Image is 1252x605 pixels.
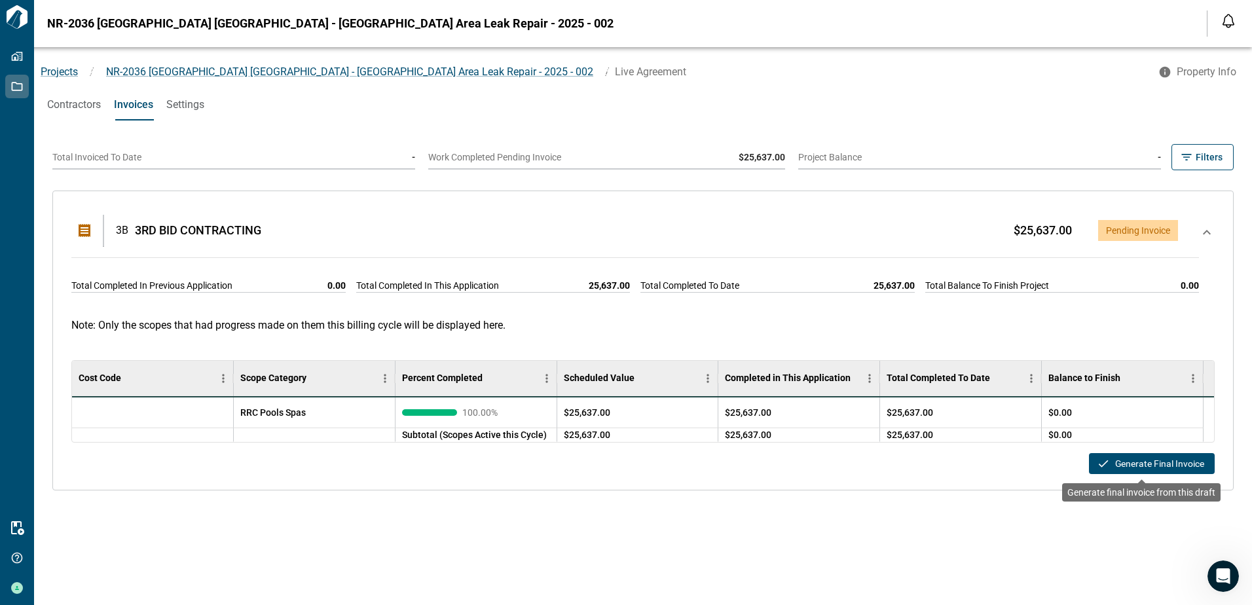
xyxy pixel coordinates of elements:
[887,373,990,384] div: Total Completed To Date
[739,152,785,162] span: $25,637.00
[402,373,483,384] div: Percent Completed
[402,430,547,440] span: Subtotal (Scopes Active this Cycle)
[880,360,1042,397] div: Total Completed To Date
[135,224,261,237] span: 3RD BID CONTRACTING
[375,369,395,388] button: Menu
[887,428,933,441] span: $25,637.00
[718,360,880,397] div: Completed in This Application
[462,408,502,417] span: 100.00 %
[1042,360,1204,397] div: Balance to Finish
[213,369,233,388] button: Menu
[640,279,739,292] span: Total Completed To Date
[1048,428,1072,441] span: $0.00
[564,373,635,384] div: Scheduled Value
[589,279,630,292] span: 25,637.00
[114,98,153,111] span: Invoices
[615,65,686,78] span: Live Agreement
[990,369,1008,388] button: Sort
[79,373,121,384] div: Cost Code
[874,279,915,292] span: 25,637.00
[557,360,719,397] div: Scheduled Value
[1022,369,1041,388] button: Menu
[1196,151,1223,164] span: Filters
[412,152,415,162] span: -
[41,65,78,78] a: Projects
[1014,224,1072,237] span: $25,637.00
[537,369,557,388] button: Menu
[396,360,557,397] div: Percent Completed
[1048,373,1120,384] div: Balance to Finish
[71,319,1215,331] p: Note: Only the scopes that had progress made on them this billing cycle will be displayed here.
[234,360,396,397] div: Scope Category
[1177,65,1236,79] span: Property Info
[71,279,232,292] span: Total Completed In Previous Application
[1048,406,1072,419] span: $0.00
[1151,60,1247,84] button: Property Info
[106,65,593,78] span: NR-2036 [GEOGRAPHIC_DATA] [GEOGRAPHIC_DATA] - [GEOGRAPHIC_DATA] Area Leak Repair - 2025 - 002
[66,202,1220,306] div: 3B3RD BID CONTRACTING $25,637.00Pending InvoiceTotal Completed In Previous Application0.00Total C...
[52,152,141,162] span: Total Invoiced To Date
[428,152,561,162] span: Work Completed Pending Invoice
[698,369,718,388] button: Menu
[240,373,306,384] div: Scope Category
[725,406,771,419] span: $25,637.00
[47,17,614,30] span: NR-2036 [GEOGRAPHIC_DATA] [GEOGRAPHIC_DATA] - [GEOGRAPHIC_DATA] Area Leak Repair - 2025 - 002
[925,279,1049,292] span: Total Balance To Finish Project
[47,98,101,111] span: Contractors
[1218,10,1239,31] button: Open notification feed
[725,373,851,384] div: Completed in This Application
[34,89,1252,120] div: base tabs
[1207,560,1239,592] iframe: Intercom live chat
[798,152,862,162] span: Project Balance
[327,279,346,292] span: 0.00
[356,279,499,292] span: Total Completed In This Application
[166,98,204,111] span: Settings
[1089,453,1215,474] button: Generate Final Invoice
[1106,225,1170,236] span: Pending Invoice
[564,406,610,419] span: $25,637.00
[240,406,306,419] span: RRC Pools Spas
[887,406,933,419] span: $25,637.00
[1158,152,1161,162] span: -
[860,369,879,388] button: Menu
[564,428,610,441] span: $25,637.00
[1171,144,1234,170] button: Filters
[72,360,234,397] div: Cost Code
[1183,369,1203,388] button: Menu
[725,428,771,441] span: $25,637.00
[1181,279,1199,292] span: 0.00
[1067,487,1215,498] span: Generate final invoice from this draft
[116,223,128,238] p: 3B
[34,64,1151,80] nav: breadcrumb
